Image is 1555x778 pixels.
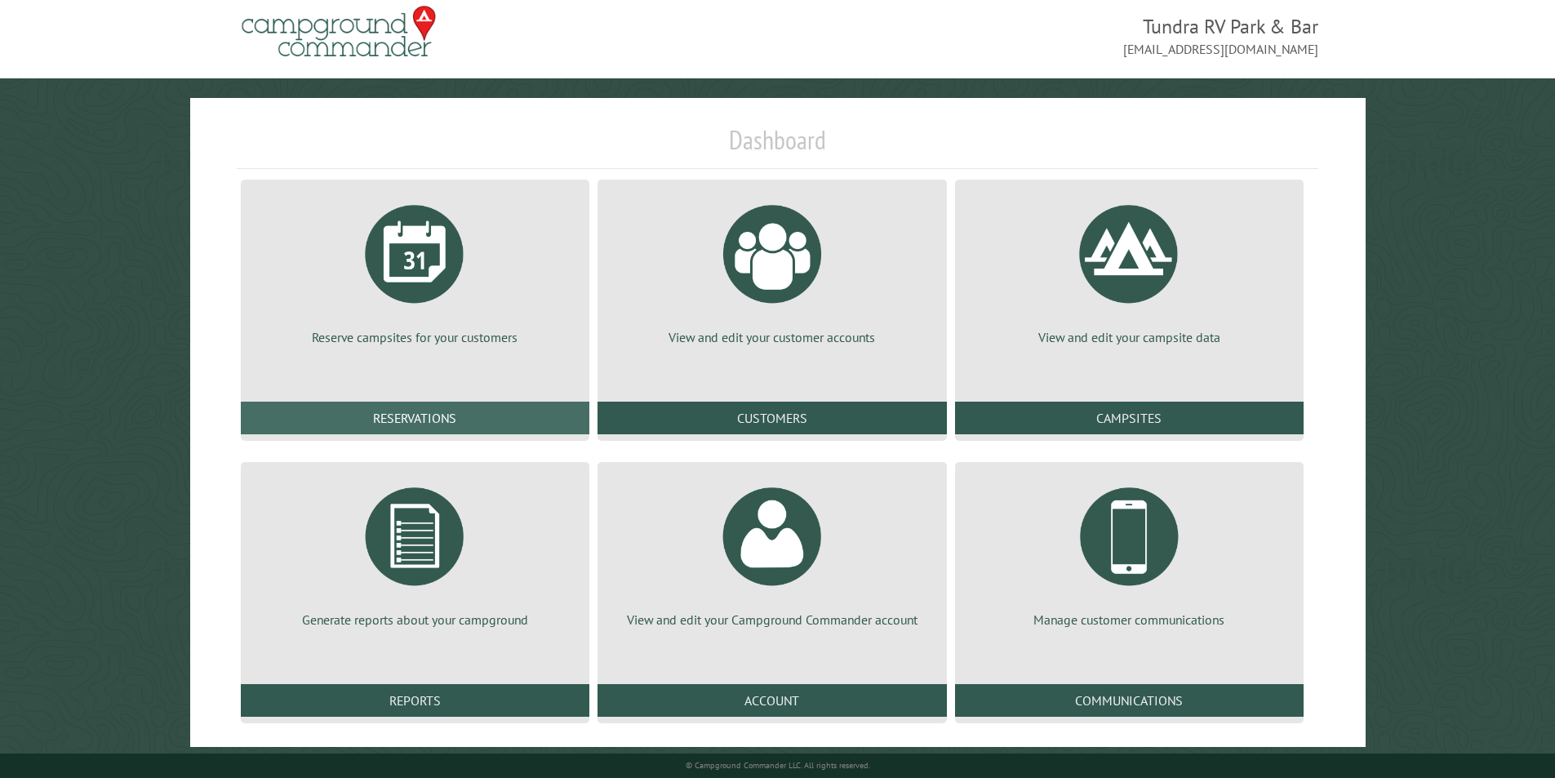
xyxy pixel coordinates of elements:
p: View and edit your customer accounts [617,328,926,346]
a: Customers [598,402,946,434]
a: View and edit your customer accounts [617,193,926,346]
a: View and edit your campsite data [975,193,1284,346]
p: View and edit your campsite data [975,328,1284,346]
h1: Dashboard [237,124,1319,169]
small: © Campground Commander LLC. All rights reserved. [686,760,870,771]
a: Manage customer communications [975,475,1284,629]
a: Account [598,684,946,717]
p: View and edit your Campground Commander account [617,611,926,629]
a: Generate reports about your campground [260,475,570,629]
p: Reserve campsites for your customers [260,328,570,346]
a: Reserve campsites for your customers [260,193,570,346]
a: Campsites [955,402,1304,434]
a: View and edit your Campground Commander account [617,475,926,629]
a: Reports [241,684,589,717]
span: Tundra RV Park & Bar [EMAIL_ADDRESS][DOMAIN_NAME] [778,13,1319,59]
p: Generate reports about your campground [260,611,570,629]
a: Communications [955,684,1304,717]
p: Manage customer communications [975,611,1284,629]
a: Reservations [241,402,589,434]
